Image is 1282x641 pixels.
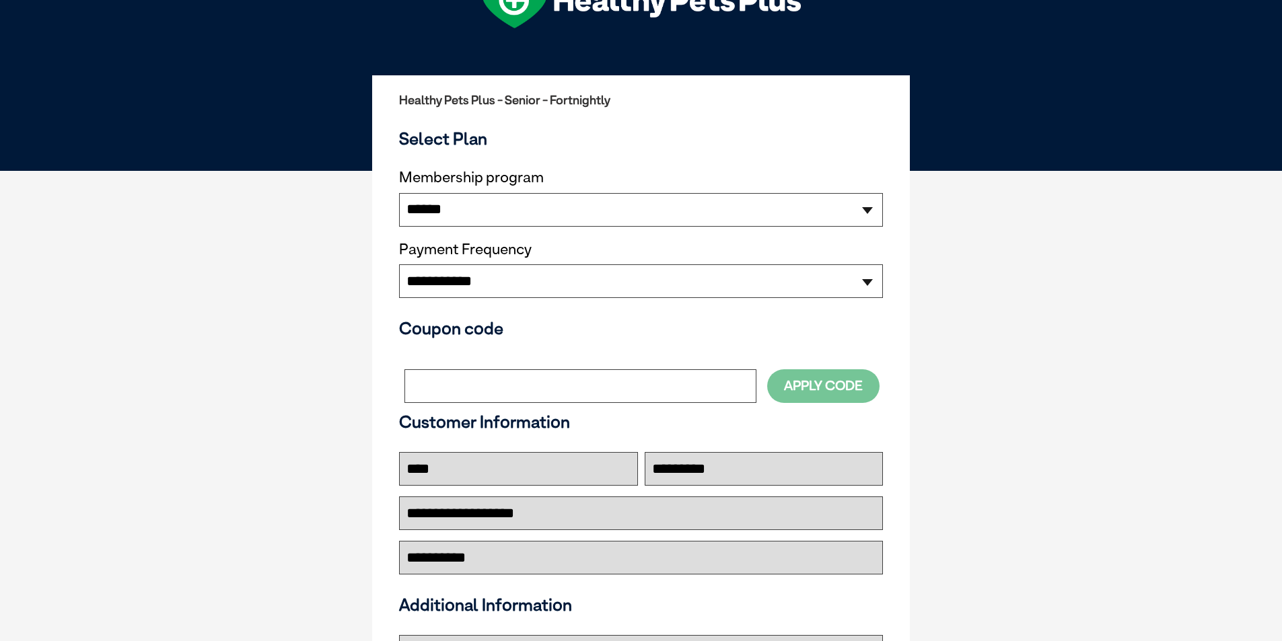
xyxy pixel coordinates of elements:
[394,595,888,615] h3: Additional Information
[399,169,883,186] label: Membership program
[399,241,532,258] label: Payment Frequency
[399,412,883,432] h3: Customer Information
[399,128,883,149] h3: Select Plan
[399,318,883,338] h3: Coupon code
[399,93,883,107] h2: Healthy Pets Plus - Senior - Fortnightly
[767,369,880,402] button: Apply Code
